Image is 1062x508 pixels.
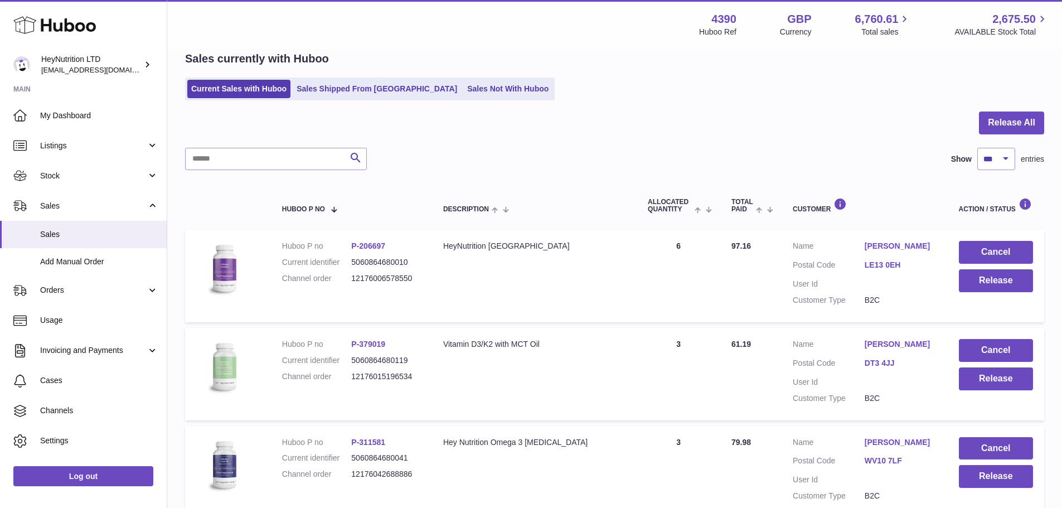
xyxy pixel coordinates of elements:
[793,456,865,469] dt: Postal Code
[731,199,753,213] span: Total paid
[793,475,865,485] dt: User Id
[351,340,385,349] a: P-379019
[13,466,153,486] a: Log out
[992,12,1036,27] span: 2,675.50
[793,198,937,213] div: Customer
[40,171,147,181] span: Stock
[793,295,865,306] dt: Customer Type
[40,345,147,356] span: Invoicing and Payments
[731,438,751,447] span: 79.98
[793,491,865,501] dt: Customer Type
[40,436,158,446] span: Settings
[40,375,158,386] span: Cases
[40,285,147,296] span: Orders
[40,257,158,267] span: Add Manual Order
[979,112,1044,134] button: Release All
[793,241,865,254] dt: Name
[959,269,1033,292] button: Release
[865,456,937,466] a: WV10 7LF
[793,279,865,289] dt: User Id
[351,371,421,382] dd: 12176015196534
[959,437,1033,460] button: Cancel
[699,27,736,37] div: Huboo Ref
[865,339,937,350] a: [PERSON_NAME]
[40,229,158,240] span: Sales
[865,295,937,306] dd: B2C
[196,339,252,395] img: 43901725566257.jpg
[959,198,1033,213] div: Action / Status
[861,27,911,37] span: Total sales
[793,393,865,404] dt: Customer Type
[855,12,899,27] span: 6,760.61
[282,453,352,463] dt: Current identifier
[951,154,972,165] label: Show
[351,257,421,268] dd: 5060864680010
[443,437,625,448] div: Hey Nutrition Omega 3 [MEDICAL_DATA]
[13,56,30,73] img: internalAdmin-4390@internal.huboo.com
[443,206,489,213] span: Description
[282,206,325,213] span: Huboo P no
[443,241,625,251] div: HeyNutrition [GEOGRAPHIC_DATA]
[282,273,352,284] dt: Channel order
[463,80,552,98] a: Sales Not With Huboo
[40,315,158,326] span: Usage
[282,241,352,251] dt: Huboo P no
[293,80,461,98] a: Sales Shipped From [GEOGRAPHIC_DATA]
[637,328,720,420] td: 3
[196,437,252,493] img: 43901725567192.jpeg
[648,199,692,213] span: ALLOCATED Quantity
[793,358,865,371] dt: Postal Code
[959,465,1033,488] button: Release
[793,437,865,451] dt: Name
[282,469,352,480] dt: Channel order
[637,230,720,322] td: 6
[282,257,352,268] dt: Current identifier
[793,339,865,352] dt: Name
[351,453,421,463] dd: 5060864680041
[1021,154,1044,165] span: entries
[959,339,1033,362] button: Cancel
[351,469,421,480] dd: 12176042688886
[865,437,937,448] a: [PERSON_NAME]
[282,355,352,366] dt: Current identifier
[865,260,937,270] a: LE13 0EH
[351,241,385,250] a: P-206697
[787,12,811,27] strong: GBP
[40,405,158,416] span: Channels
[865,393,937,404] dd: B2C
[282,437,352,448] dt: Huboo P no
[196,241,252,297] img: 43901725567622.jpeg
[351,355,421,366] dd: 5060864680119
[780,27,812,37] div: Currency
[959,241,1033,264] button: Cancel
[40,201,147,211] span: Sales
[954,27,1049,37] span: AVAILABLE Stock Total
[351,438,385,447] a: P-311581
[351,273,421,284] dd: 12176006578550
[793,260,865,273] dt: Postal Code
[40,141,147,151] span: Listings
[187,80,290,98] a: Current Sales with Huboo
[41,65,164,74] span: [EMAIL_ADDRESS][DOMAIN_NAME]
[731,340,751,349] span: 61.19
[954,12,1049,37] a: 2,675.50 AVAILABLE Stock Total
[282,371,352,382] dt: Channel order
[865,358,937,369] a: DT3 4JJ
[711,12,736,27] strong: 4390
[41,54,142,75] div: HeyNutrition LTD
[282,339,352,350] dt: Huboo P no
[443,339,625,350] div: Vitamin D3/K2 with MCT Oil
[959,367,1033,390] button: Release
[865,241,937,251] a: [PERSON_NAME]
[40,110,158,121] span: My Dashboard
[793,377,865,388] dt: User Id
[185,51,329,66] h2: Sales currently with Huboo
[731,241,751,250] span: 97.16
[865,491,937,501] dd: B2C
[855,12,911,37] a: 6,760.61 Total sales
